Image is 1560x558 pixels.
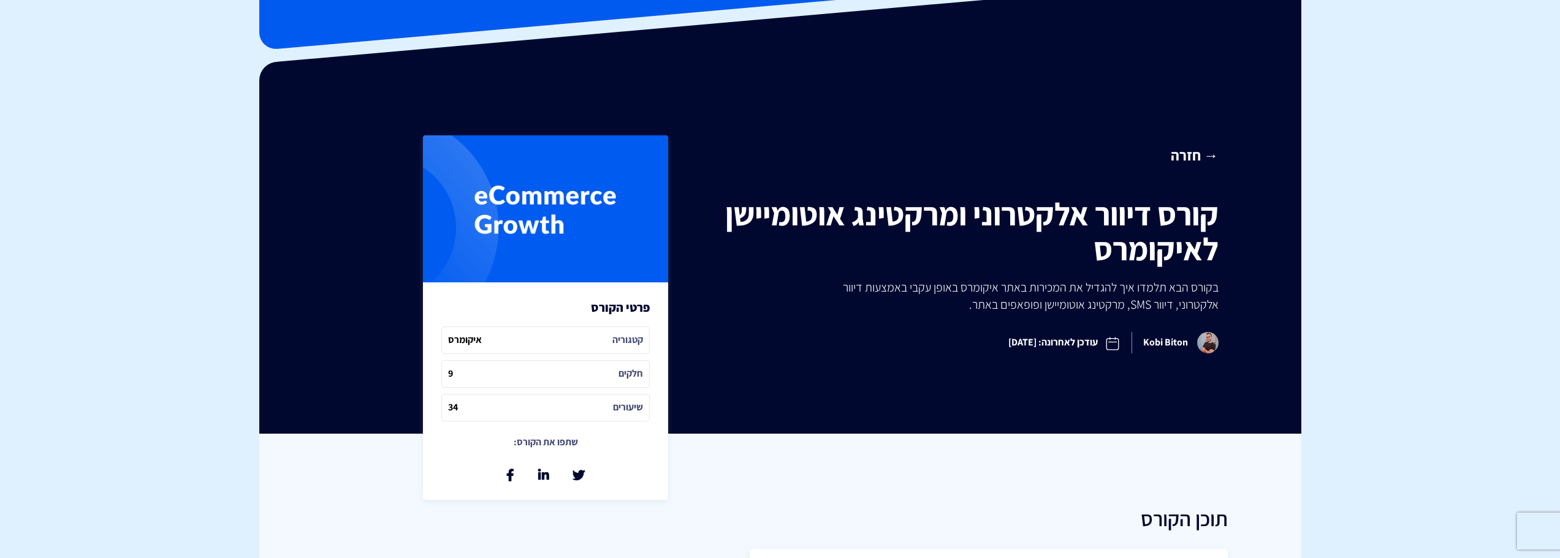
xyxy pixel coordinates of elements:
[591,301,650,314] h3: פרטי הקורס
[815,279,1218,313] p: בקורס הבא תלמדו איך להגדיל את המכירות באתר איקומרס באופן עקבי באמצעות דיוור אלקטרוני, דיוור SMS, ...
[613,401,643,415] i: שיעורים
[538,469,549,481] a: שתף בלינקאדין
[715,197,1219,266] h1: קורס דיוור אלקטרוני ומרקטינג אוטומיישן לאיקומרס
[448,367,453,381] i: 9
[506,469,514,481] a: שתף בפייסבוק
[618,367,643,381] i: חלקים
[612,333,643,347] i: קטגוריה
[448,401,458,415] i: 34
[1132,332,1219,353] span: Kobi Biton
[448,333,482,347] i: איקומרס
[514,434,578,451] p: שתפו את הקורס:
[997,325,1132,360] span: עודכן לאחרונה: [DATE]
[750,507,1228,530] h2: תוכן הקורס
[573,469,585,481] a: שתף בטוויטר
[715,145,1219,165] a: → חזרה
